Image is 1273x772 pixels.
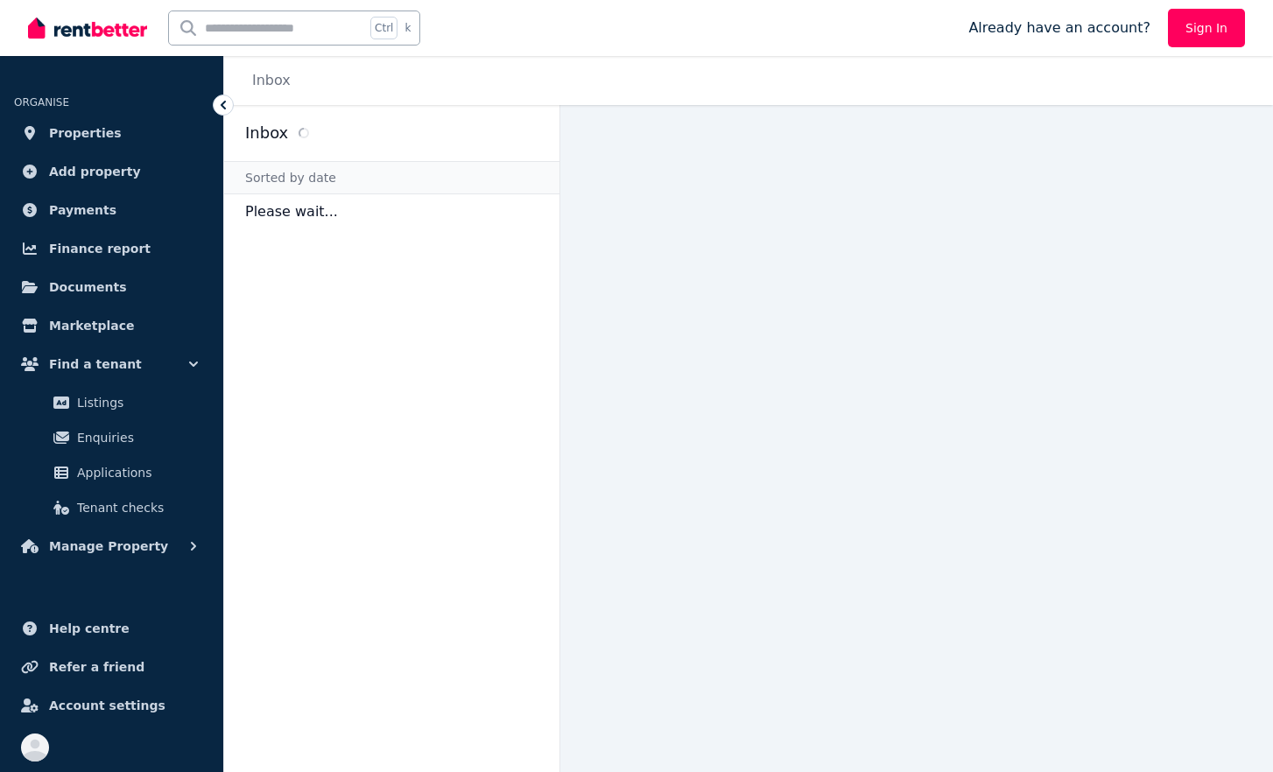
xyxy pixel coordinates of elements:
[14,154,209,189] a: Add property
[49,656,144,677] span: Refer a friend
[14,308,209,343] a: Marketplace
[49,161,141,182] span: Add property
[21,385,202,420] a: Listings
[21,455,202,490] a: Applications
[21,420,202,455] a: Enquiries
[49,695,165,716] span: Account settings
[77,427,195,448] span: Enquiries
[77,497,195,518] span: Tenant checks
[28,15,147,41] img: RentBetter
[14,270,209,305] a: Documents
[21,490,202,525] a: Tenant checks
[370,17,397,39] span: Ctrl
[49,277,127,298] span: Documents
[14,347,209,382] button: Find a tenant
[14,193,209,228] a: Payments
[404,21,411,35] span: k
[49,200,116,221] span: Payments
[49,354,142,375] span: Find a tenant
[14,688,209,723] a: Account settings
[1168,9,1245,47] a: Sign In
[968,18,1150,39] span: Already have an account?
[49,238,151,259] span: Finance report
[49,123,122,144] span: Properties
[14,116,209,151] a: Properties
[49,618,130,639] span: Help centre
[77,392,195,413] span: Listings
[224,194,559,229] p: Please wait...
[224,56,312,105] nav: Breadcrumb
[14,649,209,684] a: Refer a friend
[49,315,134,336] span: Marketplace
[224,161,559,194] div: Sorted by date
[77,462,195,483] span: Applications
[14,529,209,564] button: Manage Property
[14,96,69,109] span: ORGANISE
[49,536,168,557] span: Manage Property
[14,231,209,266] a: Finance report
[245,121,288,145] h2: Inbox
[252,72,291,88] a: Inbox
[14,611,209,646] a: Help centre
